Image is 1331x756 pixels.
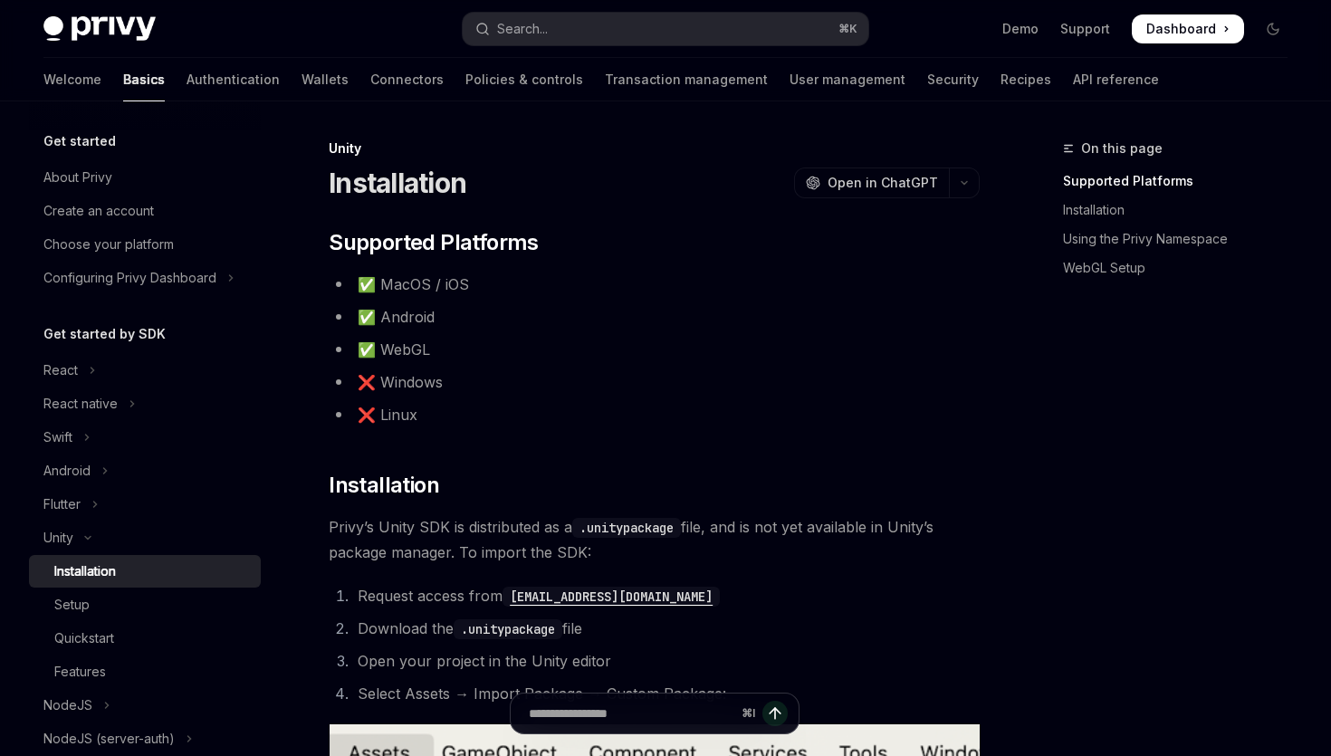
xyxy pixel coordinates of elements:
[43,393,118,415] div: React native
[43,694,92,716] div: NodeJS
[370,58,444,101] a: Connectors
[43,267,216,289] div: Configuring Privy Dashboard
[329,304,980,330] li: ✅ Android
[838,22,857,36] span: ⌘ K
[828,174,938,192] span: Open in ChatGPT
[352,583,980,608] li: Request access from
[43,58,101,101] a: Welcome
[29,689,261,722] button: Toggle NodeJS section
[1146,20,1216,38] span: Dashboard
[1063,254,1302,282] a: WebGL Setup
[329,402,980,427] li: ❌ Linux
[54,560,116,582] div: Installation
[762,701,788,726] button: Send message
[54,661,106,683] div: Features
[54,627,114,649] div: Quickstart
[302,58,349,101] a: Wallets
[29,589,261,621] a: Setup
[29,262,261,294] button: Toggle Configuring Privy Dashboard section
[454,619,562,639] code: .unitypackage
[352,681,980,706] li: Select Assets → Import Package → Custom Package:
[329,369,980,395] li: ❌ Windows
[29,421,261,454] button: Toggle Swift section
[1259,14,1288,43] button: Toggle dark mode
[43,130,116,152] h5: Get started
[329,228,539,257] span: Supported Platforms
[43,527,73,549] div: Unity
[503,587,720,607] code: [EMAIL_ADDRESS][DOMAIN_NAME]
[43,323,166,345] h5: Get started by SDK
[29,228,261,261] a: Choose your platform
[43,359,78,381] div: React
[123,58,165,101] a: Basics
[29,522,261,554] button: Toggle Unity section
[529,694,734,733] input: Ask a question...
[29,195,261,227] a: Create an account
[503,587,720,605] a: [EMAIL_ADDRESS][DOMAIN_NAME]
[29,555,261,588] a: Installation
[43,728,175,750] div: NodeJS (server-auth)
[43,426,72,448] div: Swift
[1063,225,1302,254] a: Using the Privy Namespace
[329,167,466,199] h1: Installation
[497,18,548,40] div: Search...
[329,139,980,158] div: Unity
[352,648,980,674] li: Open your project in the Unity editor
[329,272,980,297] li: ✅ MacOS / iOS
[29,723,261,755] button: Toggle NodeJS (server-auth) section
[43,167,112,188] div: About Privy
[352,616,980,641] li: Download the file
[1060,20,1110,38] a: Support
[54,594,90,616] div: Setup
[927,58,979,101] a: Security
[43,234,174,255] div: Choose your platform
[29,656,261,688] a: Features
[1073,58,1159,101] a: API reference
[1002,20,1039,38] a: Demo
[465,58,583,101] a: Policies & controls
[29,161,261,194] a: About Privy
[29,455,261,487] button: Toggle Android section
[1081,138,1163,159] span: On this page
[1001,58,1051,101] a: Recipes
[1063,196,1302,225] a: Installation
[29,354,261,387] button: Toggle React section
[463,13,867,45] button: Open search
[43,493,81,515] div: Flutter
[187,58,280,101] a: Authentication
[1063,167,1302,196] a: Supported Platforms
[794,167,949,198] button: Open in ChatGPT
[43,16,156,42] img: dark logo
[329,471,439,500] span: Installation
[29,622,261,655] a: Quickstart
[329,514,980,565] span: Privy’s Unity SDK is distributed as a file, and is not yet available in Unity’s package manager. ...
[605,58,768,101] a: Transaction management
[43,460,91,482] div: Android
[572,518,681,538] code: .unitypackage
[29,488,261,521] button: Toggle Flutter section
[1132,14,1244,43] a: Dashboard
[29,388,261,420] button: Toggle React native section
[329,337,980,362] li: ✅ WebGL
[43,200,154,222] div: Create an account
[790,58,905,101] a: User management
